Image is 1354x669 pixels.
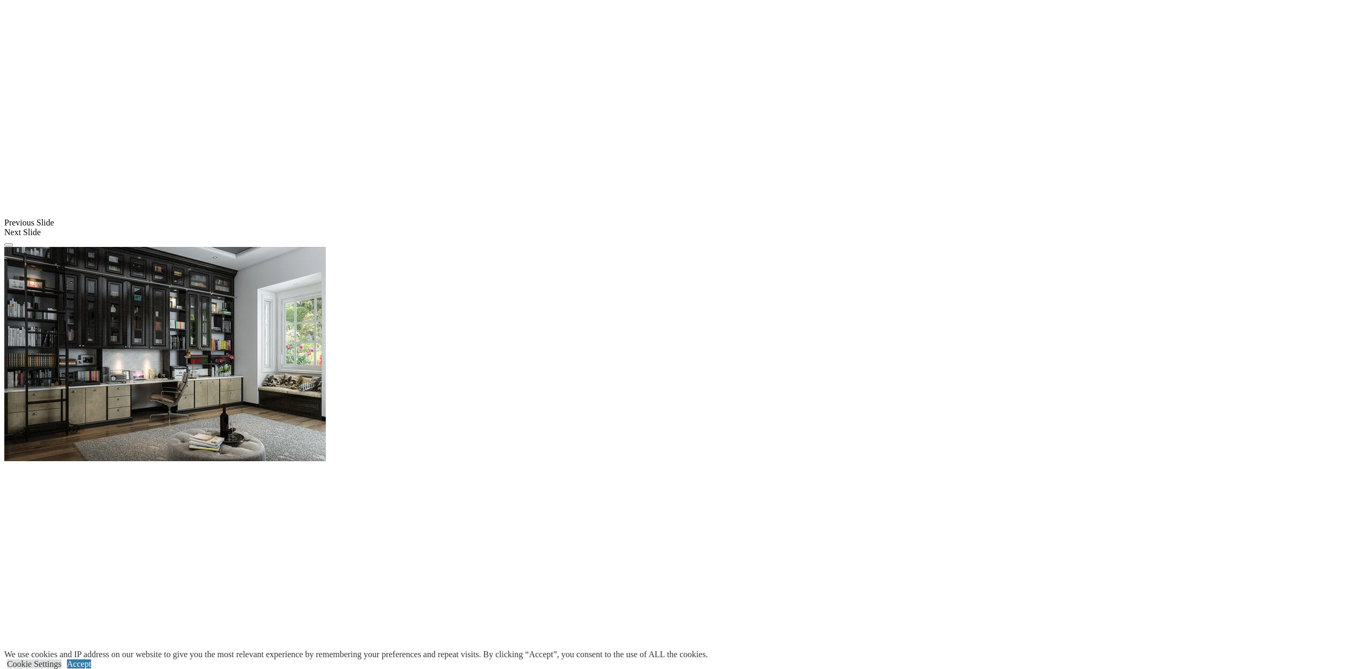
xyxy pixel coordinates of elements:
[7,659,62,668] a: Cookie Settings
[4,650,708,659] div: We use cookies and IP address on our website to give you the most relevant experience by remember...
[4,228,1350,237] div: Next Slide
[4,243,13,246] button: Click here to pause slide show
[4,218,1350,228] div: Previous Slide
[67,659,91,668] a: Accept
[4,247,326,461] img: Banner for mobile view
